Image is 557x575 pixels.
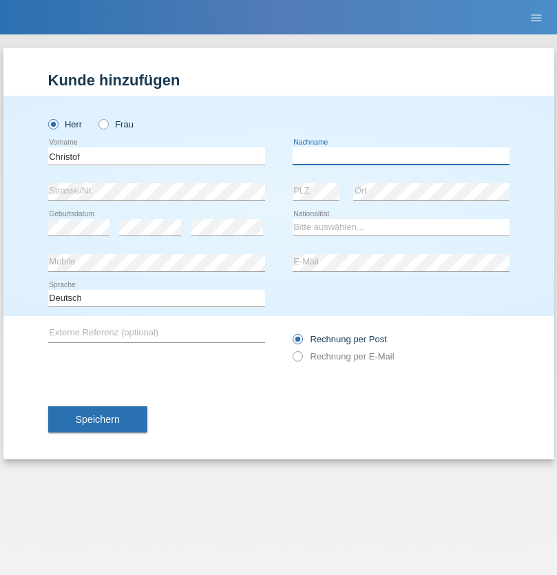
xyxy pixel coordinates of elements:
a: menu [523,13,550,21]
label: Frau [98,119,134,129]
i: menu [529,11,543,25]
input: Rechnung per Post [293,334,302,351]
label: Herr [48,119,83,129]
button: Speichern [48,406,147,432]
input: Rechnung per E-Mail [293,351,302,368]
input: Herr [48,119,57,128]
input: Frau [98,119,107,128]
span: Speichern [76,414,120,425]
h1: Kunde hinzufügen [48,72,509,89]
label: Rechnung per Post [293,334,387,344]
label: Rechnung per E-Mail [293,351,395,362]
